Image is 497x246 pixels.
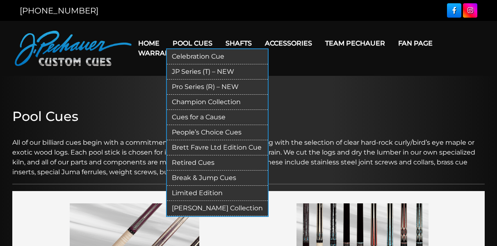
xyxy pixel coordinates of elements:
a: Brett Favre Ltd Edition Cue [167,140,268,155]
a: Champion Collection [167,95,268,110]
a: Shafts [219,33,258,54]
a: Fan Page [392,33,439,54]
a: Accessories [258,33,319,54]
a: People’s Choice Cues [167,125,268,140]
a: Retired Cues [167,155,268,171]
h2: Pool Cues [12,109,485,124]
a: Home [132,33,166,54]
a: Cart [185,43,216,64]
a: Cues for a Cause [167,110,268,125]
a: Celebration Cue [167,49,268,64]
a: Pro Series (R) – NEW [167,80,268,95]
p: All of our billiard cues begin with a commitment to total quality control, starting with the sele... [12,128,485,177]
a: [PERSON_NAME] Collection [167,201,268,216]
a: Team Pechauer [319,33,392,54]
a: Pool Cues [166,33,219,54]
a: Limited Edition [167,186,268,201]
a: [PHONE_NUMBER] [20,6,98,16]
a: Warranty [132,43,185,64]
a: JP Series (T) – NEW [167,64,268,80]
img: Pechauer Custom Cues [15,31,132,66]
a: Break & Jump Cues [167,171,268,186]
